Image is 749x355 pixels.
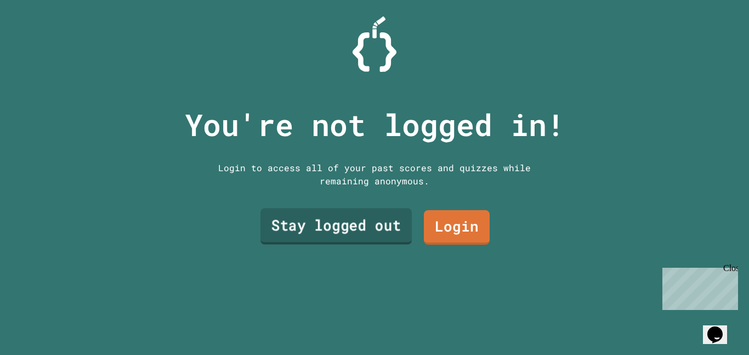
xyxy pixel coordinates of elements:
[703,311,738,344] iframe: chat widget
[424,210,490,245] a: Login
[185,102,565,148] p: You're not logged in!
[4,4,76,70] div: Chat with us now!Close
[260,209,412,245] a: Stay logged out
[210,161,539,188] div: Login to access all of your past scores and quizzes while remaining anonymous.
[658,263,738,310] iframe: chat widget
[353,16,396,72] img: Logo.svg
